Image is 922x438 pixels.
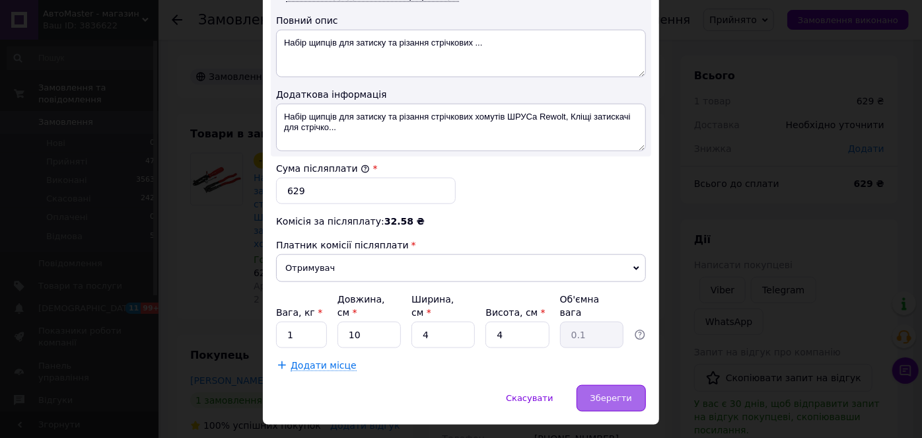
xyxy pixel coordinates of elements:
div: Повний опис [276,14,646,27]
span: Платник комісії післяплати [276,240,409,250]
label: Довжина, см [337,294,385,318]
div: Комісія за післяплату: [276,215,646,228]
span: Скасувати [506,393,553,403]
label: Ширина, см [411,294,454,318]
label: Сума післяплати [276,163,370,174]
textarea: Набір щипців для затиску та різання стрічкових ... [276,30,646,77]
div: Додаткова інформація [276,88,646,101]
span: Зберегти [590,393,632,403]
span: Додати місце [291,360,357,371]
span: 32.58 ₴ [384,216,425,227]
label: Вага, кг [276,307,322,318]
span: Отримувач [276,254,646,282]
label: Висота, см [485,307,545,318]
div: Об'ємна вага [560,293,623,319]
textarea: Набір щипців для затиску та різання стрічкових хомутів ШРУСа Rewolt, Кліщі затискачі для стрічко... [276,104,646,151]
